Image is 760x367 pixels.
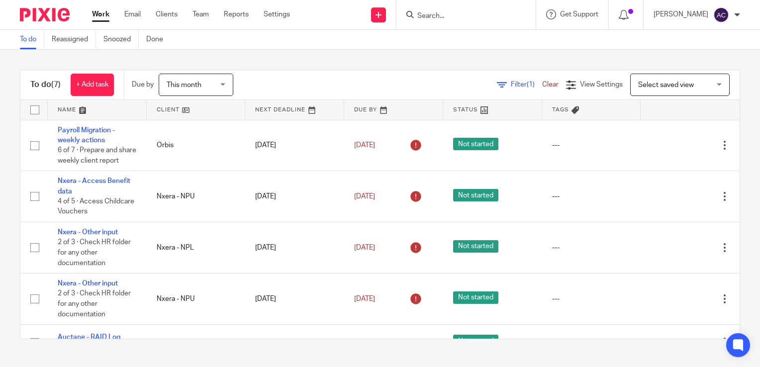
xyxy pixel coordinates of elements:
[58,127,115,144] a: Payroll Migration - weekly actions
[58,239,131,267] span: 2 of 3 · Check HR folder for any other documentation
[638,82,694,89] span: Select saved view
[124,9,141,19] a: Email
[354,295,375,302] span: [DATE]
[132,80,154,90] p: Due by
[167,82,201,89] span: This month
[527,81,535,88] span: (1)
[453,189,498,201] span: Not started
[580,81,623,88] span: View Settings
[453,291,498,304] span: Not started
[264,9,290,19] a: Settings
[20,8,70,21] img: Pixie
[192,9,209,19] a: Team
[654,9,708,19] p: [PERSON_NAME]
[552,191,631,201] div: ---
[245,120,344,171] td: [DATE]
[92,9,109,19] a: Work
[147,120,246,171] td: Orbis
[52,30,96,49] a: Reassigned
[147,222,246,274] td: Nxera - NPL
[245,325,344,360] td: [DATE]
[58,147,136,164] span: 6 of 7 · Prepare and share weekly client report
[20,30,44,49] a: To do
[147,325,246,360] td: Auctane
[453,138,498,150] span: Not started
[552,337,631,347] div: ---
[416,12,506,21] input: Search
[542,81,559,88] a: Clear
[453,335,498,347] span: Not started
[354,142,375,149] span: [DATE]
[511,81,542,88] span: Filter
[30,80,61,90] h1: To do
[552,107,569,112] span: Tags
[245,222,344,274] td: [DATE]
[354,244,375,251] span: [DATE]
[58,334,120,341] a: Auctane - RAID Log
[713,7,729,23] img: svg%3E
[58,198,134,215] span: 4 of 5 · Access Childcare Vouchers
[51,81,61,89] span: (7)
[58,229,118,236] a: Nxera - Other input
[552,243,631,253] div: ---
[560,11,598,18] span: Get Support
[552,140,631,150] div: ---
[146,30,171,49] a: Done
[354,193,375,200] span: [DATE]
[147,274,246,325] td: Nxera - NPU
[58,178,130,194] a: Nxera - Access Benefit data
[58,290,131,318] span: 2 of 3 · Check HR folder for any other documentation
[156,9,178,19] a: Clients
[245,171,344,222] td: [DATE]
[58,280,118,287] a: Nxera - Other input
[224,9,249,19] a: Reports
[147,171,246,222] td: Nxera - NPU
[245,274,344,325] td: [DATE]
[71,74,114,96] a: + Add task
[103,30,139,49] a: Snoozed
[453,240,498,253] span: Not started
[552,294,631,304] div: ---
